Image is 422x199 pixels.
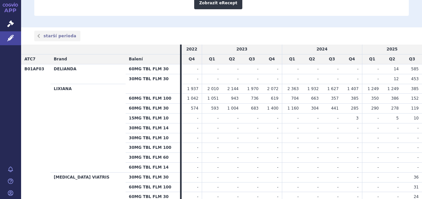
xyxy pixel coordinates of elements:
span: - [337,155,339,160]
span: 593 [211,106,219,111]
span: - [357,67,358,71]
span: - [217,155,219,160]
span: 1 160 [287,106,299,111]
span: Balení [129,57,143,61]
span: - [277,185,278,189]
span: - [237,175,238,180]
a: starší perioda [34,31,80,41]
span: 285 [351,106,359,111]
span: - [257,67,258,71]
span: - [217,67,219,71]
span: - [197,185,198,189]
span: 1 051 [207,96,219,101]
span: - [217,77,219,81]
span: - [237,126,238,130]
span: 14 [394,67,399,71]
span: 36 [414,175,419,180]
span: - [237,194,238,199]
span: - [317,67,318,71]
span: - [357,194,358,199]
td: Q2 [222,54,242,64]
span: - [397,194,399,199]
span: 683 [251,106,258,111]
span: - [237,116,238,120]
td: Q3 [242,54,262,64]
span: - [277,77,278,81]
span: - [317,126,318,130]
span: 290 [371,106,379,111]
span: - [197,126,198,130]
span: - [297,185,299,189]
span: - [217,185,219,189]
span: 1 937 [187,86,198,91]
span: - [357,126,358,130]
span: 152 [411,96,419,101]
span: - [257,185,258,189]
span: - [297,175,299,180]
span: 12 [394,77,399,81]
span: - [337,67,339,71]
span: 1 042 [187,96,198,101]
span: - [377,77,379,81]
td: Q1 [202,54,222,64]
td: Q4 [182,54,202,64]
span: - [277,67,278,71]
span: - [277,155,278,160]
span: - [197,194,198,199]
span: 1 004 [227,106,238,111]
span: - [337,165,339,170]
th: 30MG TBL FLM 100 [126,143,180,153]
span: - [257,155,258,160]
td: 2023 [202,45,282,54]
span: - [417,136,419,140]
span: - [257,77,258,81]
span: 453 [411,77,419,81]
span: - [197,77,198,81]
span: - [297,194,299,199]
th: 60MG TBL FLM 100 [126,182,180,192]
span: - [377,116,379,120]
span: - [397,145,399,150]
span: - [277,126,278,130]
span: - [217,145,219,150]
span: - [297,145,299,150]
span: - [277,116,278,120]
span: - [317,185,318,189]
span: - [417,126,419,130]
th: 30MG TBL FLM 30 [126,172,180,182]
span: - [397,185,399,189]
td: Q4 [262,54,282,64]
span: - [337,136,339,140]
span: 119 [411,106,419,111]
span: - [417,145,419,150]
span: - [337,145,339,150]
span: - [297,67,299,71]
span: 704 [291,96,299,101]
span: - [317,155,318,160]
span: - [257,126,258,130]
span: - [217,165,219,170]
span: - [297,136,299,140]
td: Q3 [322,54,342,64]
span: - [237,67,238,71]
span: - [257,175,258,180]
span: 1 407 [347,86,358,91]
span: - [277,194,278,199]
span: - [197,175,198,180]
span: 24 [414,194,419,199]
span: - [397,165,399,170]
span: - [377,145,379,150]
span: 619 [271,96,279,101]
span: 304 [311,106,319,111]
span: - [297,155,299,160]
span: - [377,67,379,71]
span: - [357,145,358,150]
span: - [317,77,318,81]
span: 5 [396,116,399,120]
td: Q2 [382,54,402,64]
span: - [397,175,399,180]
span: Brand [54,57,67,61]
span: - [257,165,258,170]
span: 385 [351,96,359,101]
span: 736 [251,96,258,101]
